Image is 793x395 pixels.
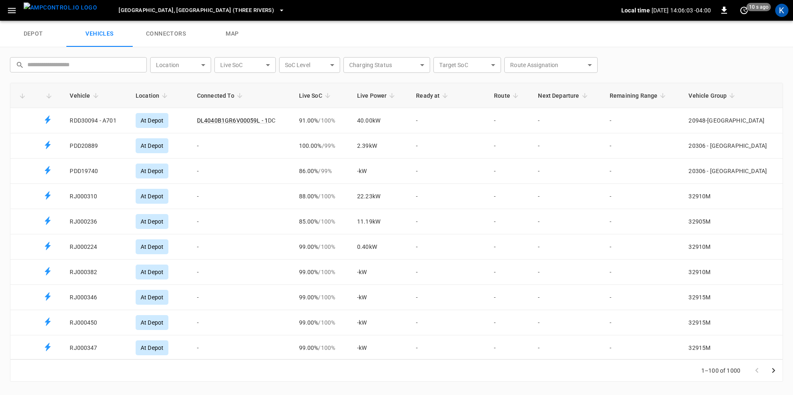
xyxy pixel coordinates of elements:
td: - [487,260,531,285]
td: - [531,234,603,260]
span: / 100 % [318,294,335,301]
td: - [531,285,603,310]
td: 32915M [682,310,783,335]
a: connectors [133,21,199,47]
span: / 100 % [318,319,335,326]
span: / 100 % [318,344,335,351]
span: Ready at [416,91,450,101]
td: - [409,209,487,234]
td: - [487,159,531,184]
td: - [603,260,682,285]
td: - [531,310,603,335]
td: - [487,310,531,335]
span: Connected To [197,91,245,101]
td: - [190,209,292,234]
td: - [190,285,292,310]
span: / 99 % [318,168,332,174]
td: 11.19 kW [350,209,409,234]
span: / 100 % [318,243,335,250]
td: 32910M [682,260,783,285]
td: - [487,285,531,310]
td: RJ000346 [63,285,129,310]
td: 20948-[GEOGRAPHIC_DATA] [682,108,783,133]
td: - [409,234,487,260]
td: - [487,108,531,133]
td: - [603,159,682,184]
span: / 99 % [322,142,336,149]
td: 99.00% [292,310,350,335]
td: 99.00% [292,234,350,260]
td: 32910M [682,184,783,209]
td: 40.00 kW [350,108,409,133]
td: - [190,234,292,260]
td: RJ000224 [63,234,129,260]
button: [GEOGRAPHIC_DATA], [GEOGRAPHIC_DATA] (Three Rivers) [115,2,288,19]
div: At Depot [136,340,168,355]
td: - [487,133,531,159]
div: profile-icon [775,4,788,17]
td: RJ000236 [63,209,129,234]
td: - [603,310,682,335]
td: - [531,159,603,184]
td: - [409,285,487,310]
td: RDD30094 - A701 [63,108,129,133]
td: 32915M [682,285,783,310]
a: vehicles [66,21,133,47]
td: - [531,335,603,361]
td: - [487,234,531,260]
td: - [409,159,487,184]
span: Vehicle Group [688,91,737,101]
td: - [487,335,531,361]
td: - [190,260,292,285]
td: - [603,285,682,310]
div: At Depot [136,265,168,279]
div: At Depot [136,189,168,204]
td: DC [190,108,292,133]
p: Local time [621,6,650,14]
span: Vehicle [70,91,101,101]
div: At Depot [136,164,168,178]
span: Next Departure [538,91,590,101]
div: At Depot [136,239,168,254]
span: [GEOGRAPHIC_DATA], [GEOGRAPHIC_DATA] (Three Rivers) [119,6,274,15]
span: / 100 % [318,218,335,225]
button: set refresh interval [737,4,751,17]
td: - [190,335,292,361]
td: - [531,184,603,209]
td: 0.40 kW [350,234,409,260]
td: - [487,184,531,209]
td: - [409,184,487,209]
span: 10 s ago [747,3,771,11]
td: - [190,159,292,184]
td: 85.00% [292,209,350,234]
span: / 100 % [318,117,335,124]
td: - [190,184,292,209]
span: / 100 % [318,193,335,200]
a: map [199,21,265,47]
div: At Depot [136,113,168,128]
td: - kW [350,310,409,335]
div: At Depot [136,138,168,153]
span: Live Power [357,91,398,101]
p: 1–100 of 1000 [701,366,740,375]
td: - [603,108,682,133]
td: PDD20889 [63,133,129,159]
td: - [409,133,487,159]
td: 100.00% [292,133,350,159]
td: - [531,133,603,159]
td: - [603,209,682,234]
td: 2.39 kW [350,133,409,159]
td: - [531,260,603,285]
p: [DATE] 14:06:03 -04:00 [652,6,711,14]
td: 32915M [682,335,783,361]
span: Location [136,91,170,101]
td: 99.00% [292,335,350,361]
td: 88.00% [292,184,350,209]
td: 22.23 kW [350,184,409,209]
td: 99.00% [292,285,350,310]
td: - [603,335,682,361]
td: - [409,260,487,285]
td: - [190,310,292,335]
td: 32910M [682,234,783,260]
td: - [190,133,292,159]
